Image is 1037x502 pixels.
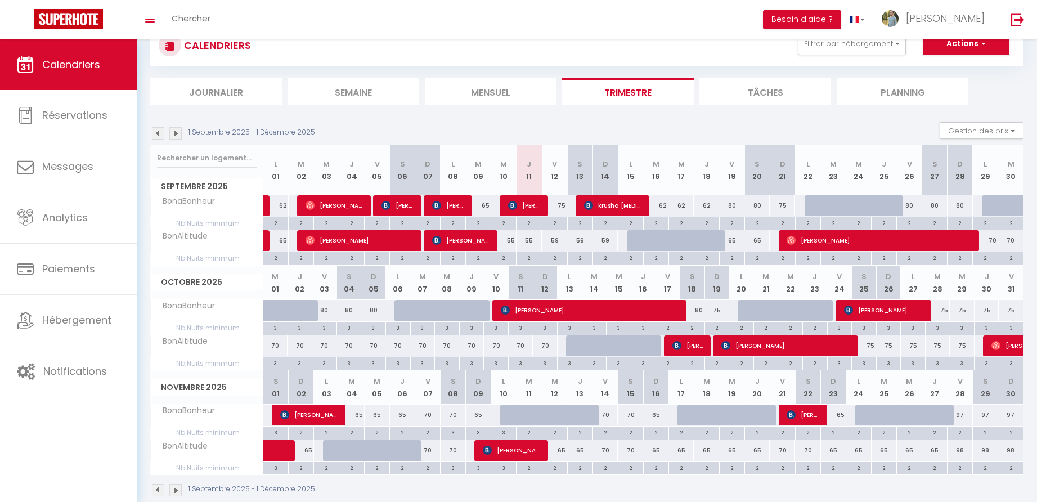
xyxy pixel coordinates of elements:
th: 22 [778,266,803,300]
abbr: L [396,271,399,282]
div: 65 [263,230,289,251]
div: 2 [568,252,592,263]
span: [PERSON_NAME] [432,195,466,216]
span: Analytics [42,210,88,225]
abbr: D [371,271,376,282]
div: 70 [998,230,1023,251]
abbr: L [740,271,743,282]
div: 2 [754,322,778,333]
abbr: D [957,159,963,169]
abbr: D [542,271,548,282]
span: Nb Nuits minimum [151,217,263,230]
abbr: D [603,159,608,169]
div: 2 [441,252,465,263]
div: 80 [361,300,386,321]
div: 2 [441,217,465,228]
span: BonaBonheur [152,195,218,208]
div: 80 [312,300,337,321]
abbr: S [518,271,523,282]
div: 2 [568,217,592,228]
th: 19 [719,145,744,195]
div: 2 [542,252,567,263]
th: 05 [361,266,386,300]
abbr: M [500,159,507,169]
p: 1 Septembre 2025 - 1 Décembre 2025 [188,127,315,138]
abbr: V [375,159,380,169]
th: 10 [484,266,509,300]
abbr: S [577,159,582,169]
div: 3 [877,322,901,333]
span: [PERSON_NAME] [PERSON_NAME] [280,404,339,425]
div: 2 [872,217,896,228]
th: 08 [435,266,460,300]
div: 80 [719,195,744,216]
abbr: V [665,271,670,282]
span: [PERSON_NAME] [PERSON_NAME] [381,195,415,216]
th: 11 [508,266,533,300]
div: 3 [852,322,876,333]
div: 59 [567,230,592,251]
abbr: J [298,271,302,282]
div: 2 [618,252,643,263]
abbr: V [729,159,734,169]
div: 2 [770,252,795,263]
abbr: V [837,271,842,282]
div: 2 [669,252,694,263]
th: 12 [533,266,558,300]
th: 15 [607,266,631,300]
abbr: S [932,159,937,169]
div: 3 [361,322,385,333]
div: 2 [998,252,1023,263]
abbr: M [475,159,482,169]
div: 2 [998,217,1023,228]
div: 3 [558,322,582,333]
li: Mensuel [425,78,556,105]
div: 2 [973,217,998,228]
div: 80 [744,195,770,216]
span: BonAltitude [152,335,210,348]
div: 70 [288,335,312,356]
th: 20 [729,266,754,300]
div: 3 [631,322,656,333]
div: 2 [948,217,972,228]
div: 70 [336,335,361,356]
th: 13 [567,145,592,195]
div: 2 [821,217,846,228]
abbr: L [984,159,987,169]
abbr: M [934,271,941,282]
div: 59 [592,230,618,251]
th: 11 [517,145,542,195]
img: logout [1011,12,1025,26]
span: [PERSON_NAME] [906,11,985,25]
th: 03 [314,145,339,195]
div: 2 [705,322,729,333]
div: 3 [975,322,999,333]
span: [PERSON_NAME] [306,230,415,251]
abbr: M [787,271,794,282]
span: [PERSON_NAME] [432,230,491,251]
th: 21 [770,145,795,195]
div: 2 [339,217,364,228]
th: 28 [948,145,973,195]
div: 2 [745,252,770,263]
abbr: S [400,159,405,169]
div: 2 [390,217,415,228]
th: 25 [872,145,897,195]
abbr: J [812,271,817,282]
abbr: M [443,271,450,282]
div: 2 [656,322,680,333]
div: 80 [922,195,948,216]
abbr: M [616,271,622,282]
span: [PERSON_NAME] [721,335,856,356]
th: 16 [643,145,668,195]
div: 2 [872,252,896,263]
th: 29 [950,266,975,300]
th: 25 [852,266,877,300]
th: 07 [410,266,435,300]
div: 75 [950,300,975,321]
th: 30 [998,145,1023,195]
div: 2 [466,252,491,263]
div: 2 [390,252,415,263]
th: 27 [922,145,948,195]
div: 3 [312,322,336,333]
